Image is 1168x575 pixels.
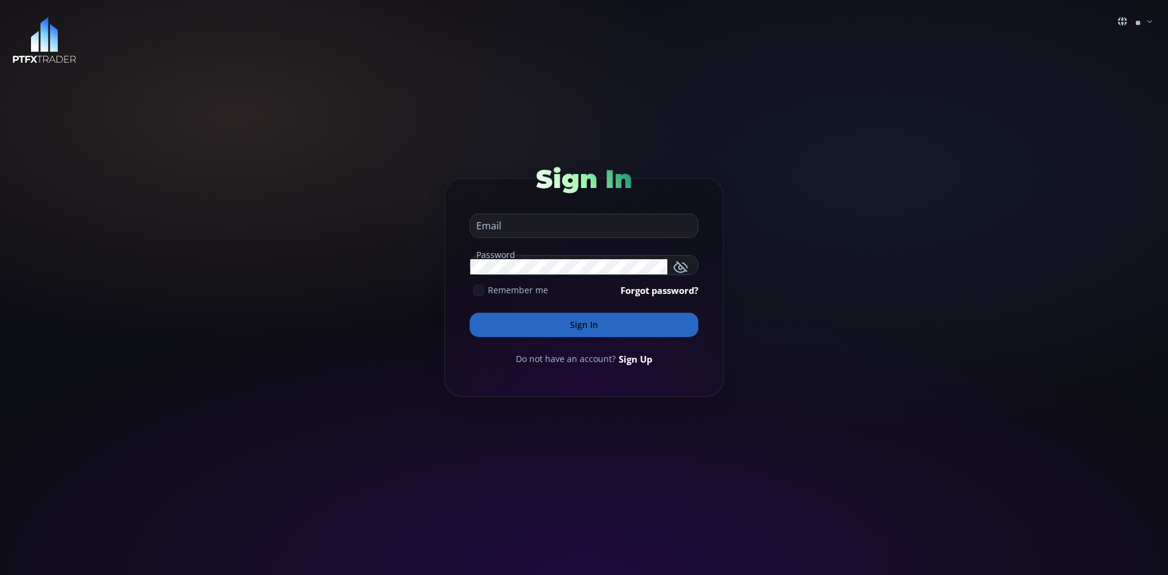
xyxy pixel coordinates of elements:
[620,284,698,297] a: Forgot password?
[12,17,77,64] img: LOGO
[470,313,698,337] button: Sign In
[470,352,698,366] div: Do not have an account?
[536,163,632,195] span: Sign In
[488,284,548,296] span: Remember me
[619,352,652,366] a: Sign Up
